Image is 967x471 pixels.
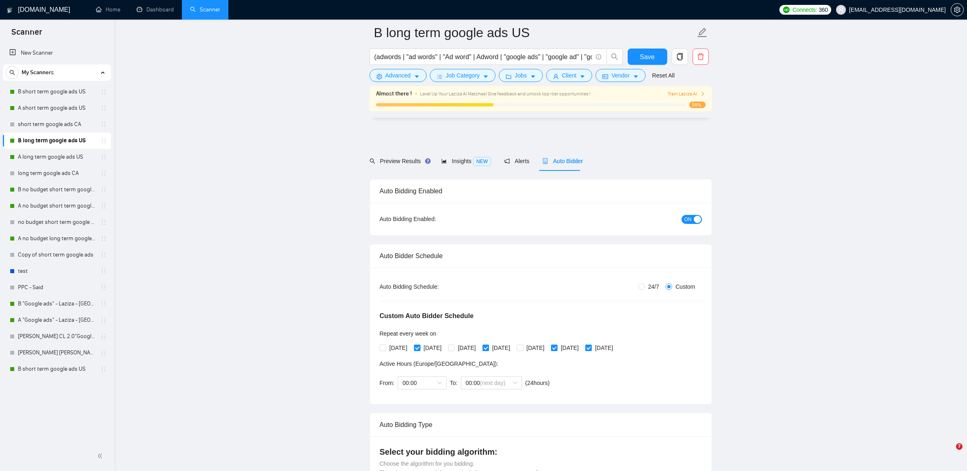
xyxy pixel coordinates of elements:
span: robot [542,158,548,164]
div: Auto Bidding Enabled: [380,214,487,223]
span: info-circle [596,54,601,60]
a: A "Google ads" - Laziza - [GEOGRAPHIC_DATA] Only - [DATE] [18,312,95,328]
button: idcardVendorcaret-down [595,69,645,82]
span: [DATE] [420,343,445,352]
span: idcard [602,73,608,80]
span: Active Hours ( Europe/[GEOGRAPHIC_DATA] ): [380,360,498,367]
button: search [606,49,623,65]
span: Custom [672,282,698,291]
span: caret-down [633,73,639,80]
span: holder [100,268,107,274]
li: My Scanners [3,64,111,377]
a: PPC - Said [18,279,95,296]
span: Almost there ! [376,89,412,98]
button: barsJob Categorycaret-down [430,69,496,82]
span: holder [100,301,107,307]
span: setting [376,73,382,80]
button: delete [693,49,709,65]
span: My Scanners [22,64,54,81]
span: 38% [689,102,706,108]
a: A no budget short term google ads US [18,198,95,214]
span: area-chart [441,158,447,164]
a: long term google ads CA [18,165,95,181]
div: Auto Bidding Enabled [380,179,702,203]
button: settingAdvancedcaret-down [370,69,427,82]
span: Save [640,52,655,62]
a: A long term google ads US [18,149,95,165]
span: [DATE] [489,343,513,352]
span: ON [684,215,692,224]
button: Train Laziza AI [668,90,705,98]
input: Scanner name... [374,22,695,43]
button: folderJobscaret-down [499,69,543,82]
li: New Scanner [3,45,111,61]
span: holder [100,252,107,258]
h4: Select your bidding algorithm: [380,446,702,458]
span: holder [100,170,107,177]
span: Level Up Your Laziza AI Matches! Give feedback and unlock top-tier opportunities ! [420,91,591,97]
a: B short term google ads US [18,361,95,377]
span: holder [100,105,107,111]
button: setting [951,3,964,16]
a: searchScanner [190,6,220,13]
span: caret-down [530,73,536,80]
button: copy [672,49,688,65]
span: holder [100,88,107,95]
span: holder [100,317,107,323]
span: notification [504,158,510,164]
span: holder [100,186,107,193]
span: Alerts [504,158,529,164]
span: double-left [97,452,105,460]
span: holder [100,219,107,226]
a: B no budget short term google ads US [18,181,95,198]
span: (next day) [480,380,505,386]
span: [DATE] [523,343,548,352]
span: holder [100,366,107,372]
a: [PERSON_NAME] CL 2.0"Google ads" - Sardor - World $46/hr [18,328,95,345]
h5: Custom Auto Bidder Schedule [380,311,474,321]
span: caret-down [414,73,420,80]
span: Insights [441,158,491,164]
span: ( 24 hours) [525,380,550,386]
span: search [607,53,622,60]
span: holder [100,154,107,160]
span: folder [506,73,511,80]
span: Vendor [611,71,629,80]
span: holder [100,349,107,356]
span: user [553,73,559,80]
span: [DATE] [386,343,411,352]
span: copy [672,53,688,60]
div: Auto Bidding Schedule: [380,282,487,291]
span: 00:00 [466,377,517,389]
span: Preview Results [370,158,428,164]
span: setting [951,7,963,13]
span: holder [100,137,107,144]
span: user [838,7,844,13]
span: Advanced [385,71,411,80]
a: Copy of short term google ads [18,247,95,263]
iframe: Intercom live chat [939,443,959,463]
a: Reset All [652,71,675,80]
div: Auto Bidding Type [380,413,702,436]
span: search [370,158,375,164]
span: holder [100,235,107,242]
span: Job Category [446,71,480,80]
a: New Scanner [9,45,104,61]
a: setting [951,7,964,13]
span: [DATE] [455,343,479,352]
span: Scanner [5,26,49,43]
span: NEW [473,157,491,166]
span: bars [437,73,443,80]
span: 360 [819,5,828,14]
span: Repeat every week on [380,330,436,337]
a: no budget short term google ads CA [18,214,95,230]
button: Save [628,49,667,65]
a: short term google ads CA [18,116,95,133]
span: Auto Bidder [542,158,583,164]
img: upwork-logo.png [783,7,790,13]
span: Connects: [792,5,817,14]
span: delete [693,53,708,60]
span: caret-down [483,73,489,80]
span: To: [450,380,458,386]
span: 7 [956,443,963,450]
